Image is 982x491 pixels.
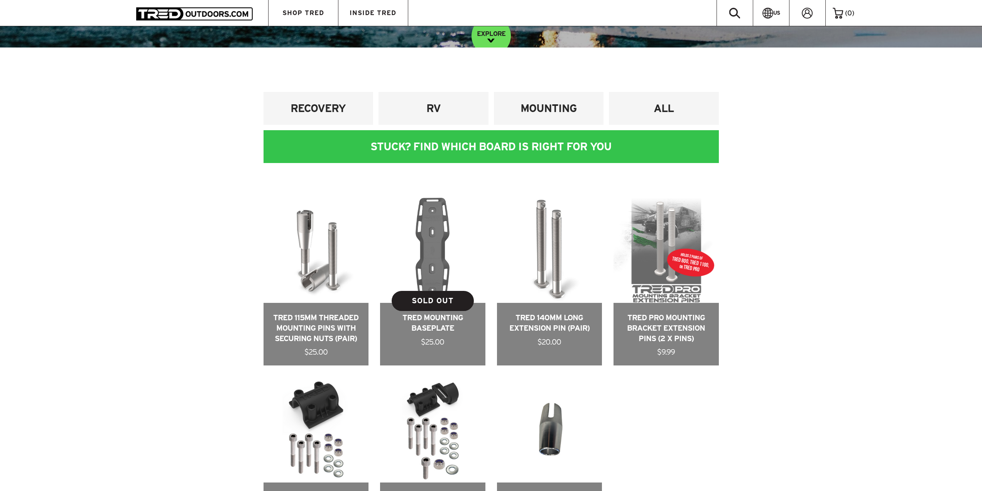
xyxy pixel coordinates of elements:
[379,92,488,125] a: RV
[269,101,368,116] h4: RECOVERY
[845,10,854,17] span: ( )
[472,16,511,56] a: EXPLORE
[615,101,713,116] h4: ALL
[392,291,474,311] a: SOLD OUT
[847,9,852,17] span: 0
[384,101,483,116] h4: RV
[833,8,843,19] img: cart-icon
[609,92,719,125] a: ALL
[500,101,598,116] h4: MOUNTING
[494,92,604,125] a: MOUNTING
[264,130,719,163] div: STUCK? FIND WHICH BOARD IS RIGHT FOR YOU
[487,39,495,42] img: down-image
[282,10,324,16] span: SHOP TRED
[264,92,374,125] a: RECOVERY
[350,10,396,16] span: INSIDE TRED
[136,7,253,20] img: TRED Outdoors America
